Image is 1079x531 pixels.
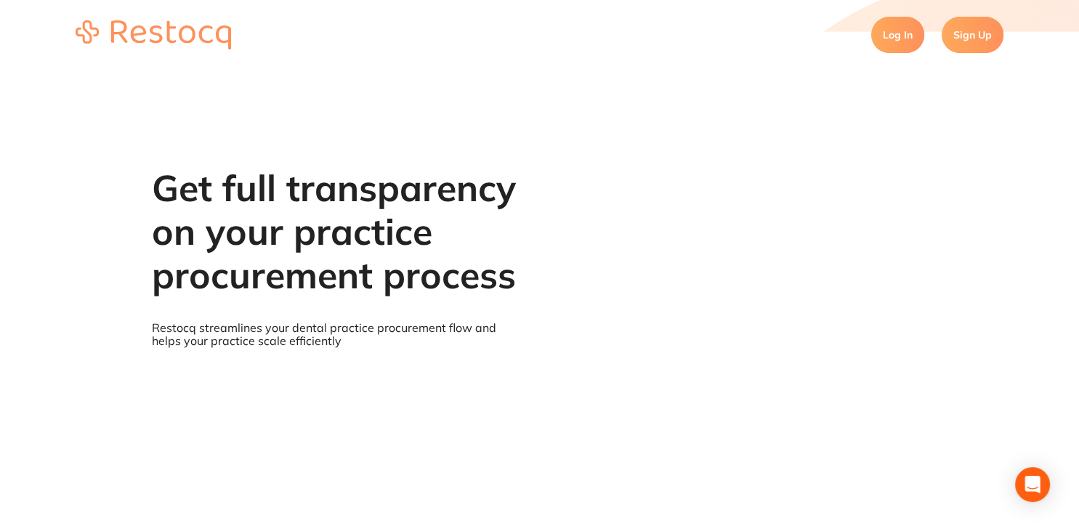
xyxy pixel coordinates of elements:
p: Restocq streamlines your dental practice procurement flow and helps your practice scale efficiently [152,321,518,348]
h1: Get full transparency on your practice procurement process [152,166,518,297]
div: Open Intercom Messenger [1015,467,1050,502]
img: restocq_logo.svg [76,20,231,49]
a: Log In [871,17,924,53]
a: Sign Up [942,17,1003,53]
